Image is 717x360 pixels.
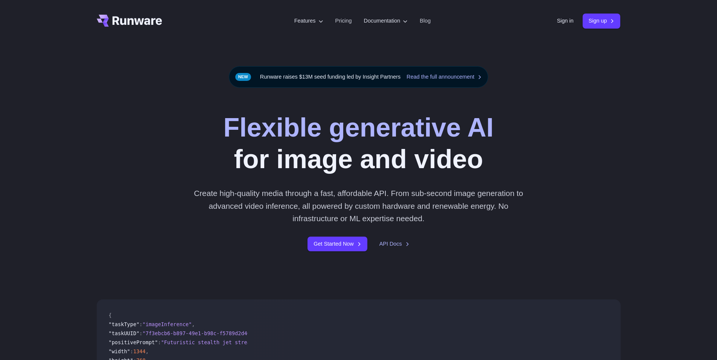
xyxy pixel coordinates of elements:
a: Get Started Now [308,237,367,251]
p: Create high-quality media through a fast, affordable API. From sub-second image generation to adv... [191,187,526,225]
span: , [192,321,195,327]
h1: for image and video [223,112,493,175]
span: : [158,339,161,345]
strong: Flexible generative AI [223,113,493,142]
span: "Futuristic stealth jet streaking through a neon-lit cityscape with glowing purple exhaust" [161,339,441,345]
span: "imageInference" [143,321,192,327]
span: "taskType" [109,321,140,327]
a: Blog [420,17,431,25]
a: API Docs [379,240,409,248]
span: 1344 [133,348,146,354]
a: Sign up [583,14,621,28]
span: "width" [109,348,130,354]
div: Runware raises $13M seed funding led by Insight Partners [229,66,489,88]
span: "7f3ebcb6-b897-49e1-b98c-f5789d2d40d7" [143,330,260,336]
span: : [139,330,142,336]
span: "positivePrompt" [109,339,158,345]
span: { [109,312,112,318]
label: Documentation [364,17,408,25]
a: Sign in [557,17,574,25]
span: : [139,321,142,327]
span: , [146,348,149,354]
a: Pricing [335,17,352,25]
span: : [130,348,133,354]
span: "taskUUID" [109,330,140,336]
a: Go to / [97,15,162,27]
a: Read the full announcement [406,73,482,81]
label: Features [294,17,323,25]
